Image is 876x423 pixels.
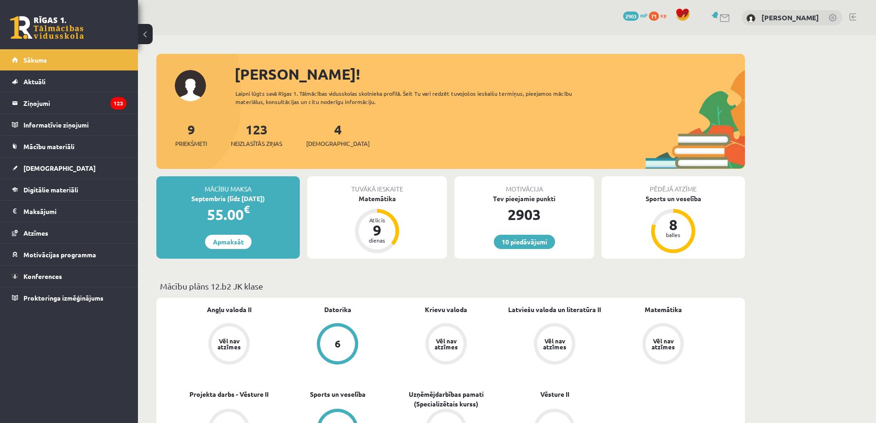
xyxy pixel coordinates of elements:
[645,305,682,314] a: Matemātika
[640,12,647,19] span: mP
[160,280,741,292] p: Mācību plāns 12.b2 JK klase
[335,339,341,349] div: 6
[205,235,252,249] a: Apmaksāt
[433,338,459,350] div: Vēl nav atzīmes
[12,179,126,200] a: Digitālie materiāli
[12,49,126,70] a: Sākums
[23,164,96,172] span: [DEMOGRAPHIC_DATA]
[363,217,391,223] div: Atlicis
[110,97,126,110] i: 123
[363,223,391,238] div: 9
[363,238,391,243] div: dienas
[392,389,500,409] a: Uzņēmējdarbības pamati (Specializētais kurss)
[23,294,103,302] span: Proktoringa izmēģinājums
[542,338,567,350] div: Vēl nav atzīmes
[23,229,48,237] span: Atzīmes
[12,244,126,265] a: Motivācijas programma
[231,139,282,148] span: Neizlasītās ziņas
[12,287,126,308] a: Proktoringa izmēģinājums
[156,203,300,226] div: 55.00
[623,12,647,19] a: 2903 mP
[175,121,207,148] a: 9Priekšmeti
[307,194,447,203] div: Matemātika
[12,157,126,179] a: [DEMOGRAPHIC_DATA]
[207,305,252,314] a: Angļu valoda II
[235,89,589,106] div: Laipni lūgts savā Rīgas 1. Tālmācības vidusskolas skolnieka profilā. Šeit Tu vari redzēt tuvojošo...
[310,389,366,399] a: Sports un veselība
[649,12,659,21] span: 71
[306,139,370,148] span: [DEMOGRAPHIC_DATA]
[156,194,300,203] div: Septembris (līdz [DATE])
[659,232,687,238] div: balles
[189,389,269,399] a: Projekta darbs - Vēsture II
[235,63,745,85] div: [PERSON_NAME]!
[12,136,126,157] a: Mācību materiāli
[746,14,756,23] img: Eriks Meļņiks
[23,142,74,151] span: Mācību materiāli
[12,201,126,222] a: Maksājumi
[659,217,687,232] div: 8
[12,93,126,114] a: Ziņojumi123
[508,305,601,314] a: Latviešu valoda un literatūra II
[23,56,47,64] span: Sākums
[307,176,447,194] div: Tuvākā ieskaite
[23,114,126,135] legend: Informatīvie ziņojumi
[540,389,569,399] a: Vēsture II
[425,305,467,314] a: Krievu valoda
[175,139,207,148] span: Priekšmeti
[244,203,250,216] span: €
[324,305,351,314] a: Datorika
[23,185,78,194] span: Digitālie materiāli
[23,250,96,259] span: Motivācijas programma
[601,194,745,203] div: Sports un veselība
[454,194,594,203] div: Tev pieejamie punkti
[392,323,500,366] a: Vēl nav atzīmes
[10,16,84,39] a: Rīgas 1. Tālmācības vidusskola
[454,176,594,194] div: Motivācija
[761,13,819,22] a: [PERSON_NAME]
[23,77,46,86] span: Aktuāli
[216,338,242,350] div: Vēl nav atzīmes
[12,222,126,243] a: Atzīmes
[156,176,300,194] div: Mācību maksa
[283,323,392,366] a: 6
[307,194,447,255] a: Matemātika Atlicis 9 dienas
[12,114,126,135] a: Informatīvie ziņojumi
[23,93,126,114] legend: Ziņojumi
[23,272,62,280] span: Konferences
[454,203,594,226] div: 2903
[23,201,126,222] legend: Maksājumi
[601,176,745,194] div: Pēdējā atzīme
[12,71,126,92] a: Aktuāli
[650,338,676,350] div: Vēl nav atzīmes
[306,121,370,148] a: 4[DEMOGRAPHIC_DATA]
[623,12,639,21] span: 2903
[231,121,282,148] a: 123Neizlasītās ziņas
[500,323,609,366] a: Vēl nav atzīmes
[601,194,745,255] a: Sports un veselība 8 balles
[12,266,126,287] a: Konferences
[660,12,666,19] span: xp
[609,323,717,366] a: Vēl nav atzīmes
[175,323,283,366] a: Vēl nav atzīmes
[494,235,555,249] a: 10 piedāvājumi
[649,12,671,19] a: 71 xp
